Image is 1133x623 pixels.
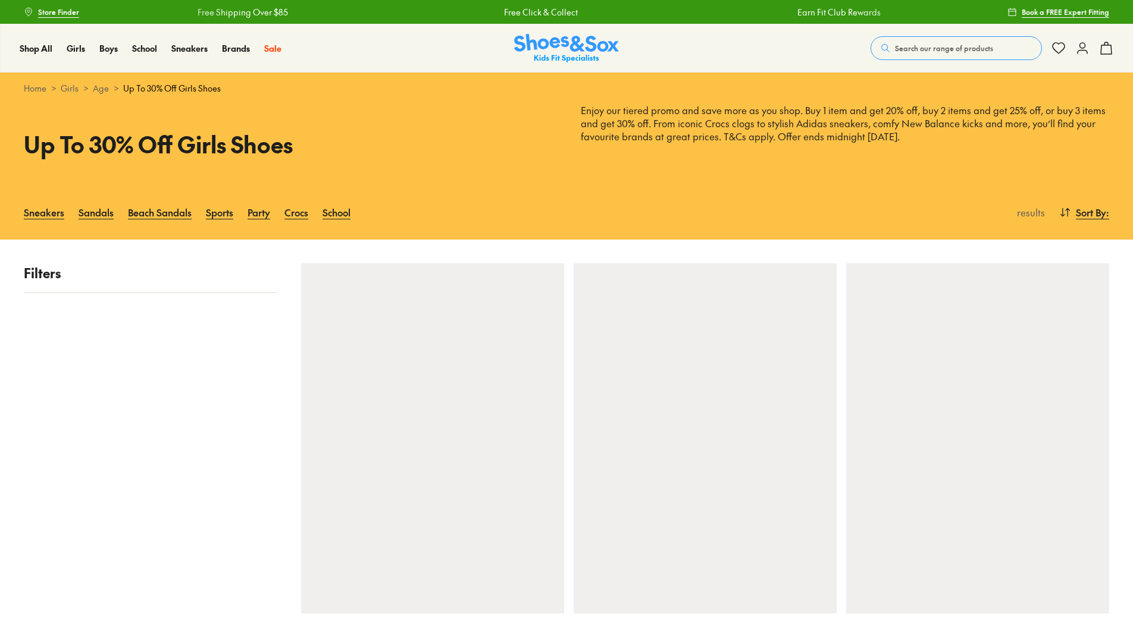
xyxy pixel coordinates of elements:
[514,34,619,63] a: Shoes & Sox
[1106,205,1109,219] span: :
[67,42,85,55] a: Girls
[183,6,273,18] a: Free Shipping Over $85
[284,199,308,225] a: Crocs
[171,42,208,54] span: Sneakers
[1022,7,1109,17] span: Book a FREE Expert Fitting
[93,82,109,95] a: Age
[895,43,993,54] span: Search our range of products
[20,42,52,55] a: Shop All
[132,42,157,55] a: School
[123,82,221,95] span: Up To 30% Off Girls Shoes
[1076,205,1106,219] span: Sort By
[79,199,114,225] a: Sandals
[132,42,157,54] span: School
[24,82,46,95] a: Home
[264,42,281,54] span: Sale
[323,199,350,225] a: School
[1007,1,1109,23] a: Book a FREE Expert Fitting
[24,199,64,225] a: Sneakers
[248,199,270,225] a: Party
[61,82,79,95] a: Girls
[128,199,192,225] a: Beach Sandals
[222,42,250,55] a: Brands
[783,6,866,18] a: Earn Fit Club Rewards
[24,127,552,161] h1: Up To 30% Off Girls Shoes
[1012,205,1045,219] p: results
[264,42,281,55] a: Sale
[514,34,619,63] img: SNS_Logo_Responsive.svg
[99,42,118,55] a: Boys
[20,42,52,54] span: Shop All
[206,199,233,225] a: Sports
[24,1,79,23] a: Store Finder
[99,42,118,54] span: Boys
[581,104,1109,156] p: Enjoy our tiered promo and save more as you shop. Buy 1 item and get 20% off, buy 2 items and get...
[1059,199,1109,225] button: Sort By:
[222,42,250,54] span: Brands
[171,42,208,55] a: Sneakers
[24,82,1109,95] div: > > >
[871,36,1042,60] button: Search our range of products
[489,6,563,18] a: Free Click & Collect
[38,7,79,17] span: Store Finder
[24,263,277,283] p: Filters
[67,42,85,54] span: Girls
